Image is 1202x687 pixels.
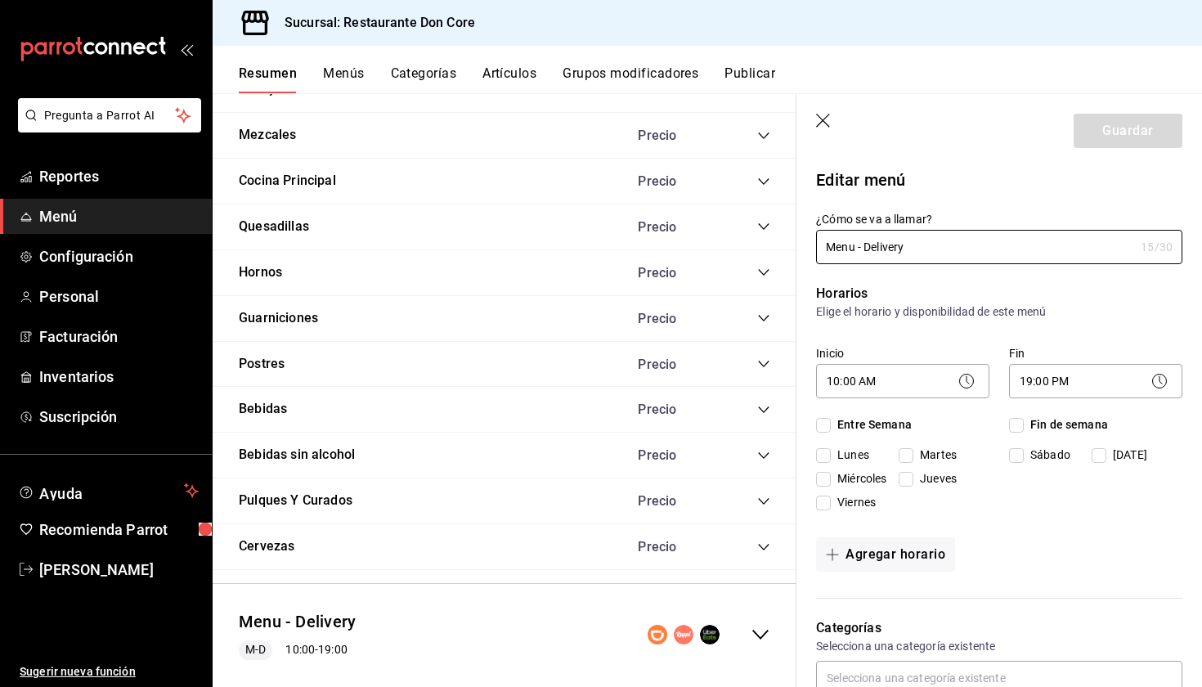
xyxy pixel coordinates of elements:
button: collapse-category-row [757,541,770,554]
p: Selecciona una categoría existente [816,638,1182,654]
button: Grupos modificadores [563,65,698,93]
span: Inventarios [39,366,199,388]
div: 10:00 - 19:00 [239,640,356,660]
button: Menús [323,65,364,93]
div: Precio [621,173,726,189]
label: Inicio [816,348,989,359]
p: Editar menú [816,168,1182,192]
span: Fin de semana [1024,416,1108,433]
button: collapse-category-row [757,312,770,325]
button: collapse-category-row [757,357,770,370]
span: [DATE] [1106,447,1147,464]
div: 19:00 PM [1009,364,1182,398]
span: Lunes [831,447,869,464]
button: Resumen [239,65,297,93]
button: Artículos [482,65,536,93]
span: Entre Semana [831,416,912,433]
span: Facturación [39,326,199,348]
div: Precio [621,357,726,372]
a: Pregunta a Parrot AI [11,119,201,136]
button: Categorías [391,65,457,93]
span: Suscripción [39,406,199,428]
div: Precio [621,539,726,555]
div: Precio [621,128,726,143]
button: collapse-category-row [757,266,770,279]
button: Quesadillas [239,218,309,236]
button: open_drawer_menu [180,43,193,56]
span: Miércoles [831,470,886,487]
span: [PERSON_NAME] [39,559,199,581]
div: Precio [621,265,726,281]
span: Pregunta a Parrot AI [44,107,176,124]
div: Precio [621,402,726,417]
span: Viernes [831,494,876,511]
span: Menú [39,205,199,227]
button: Guarniciones [239,309,318,328]
div: Precio [621,311,726,326]
button: collapse-category-row [757,403,770,416]
span: Reportes [39,165,199,187]
button: collapse-category-row [757,175,770,188]
button: Cervezas [239,537,294,556]
span: Personal [39,285,199,308]
p: Categorías [816,618,1182,638]
div: Precio [621,447,726,463]
button: collapse-category-row [757,495,770,508]
span: M-D [239,641,272,658]
h3: Sucursal: Restaurante Don Core [271,13,475,33]
button: collapse-category-row [757,129,770,142]
button: Hornos [239,263,282,282]
div: collapse-menu-row [213,597,796,673]
button: Menu - Delivery [239,610,356,634]
span: Sugerir nueva función [20,663,199,680]
button: Bebidas sin alcohol [239,446,355,465]
button: collapse-category-row [757,449,770,462]
span: Configuración [39,245,199,267]
button: collapse-category-row [757,220,770,233]
span: Sábado [1024,447,1070,464]
button: Bebidas [239,400,287,419]
p: Horarios [816,284,1182,303]
span: Recomienda Parrot [39,519,199,541]
div: Precio [621,493,726,509]
span: Jueves [913,470,957,487]
label: Fin [1009,348,1182,359]
button: Agregar horario [816,537,955,572]
button: Mezcales [239,126,296,145]
button: Cocina Principal [239,172,336,191]
div: Precio [621,219,726,235]
span: Martes [913,447,957,464]
p: Elige el horario y disponibilidad de este menú [816,303,1182,320]
button: Postres [239,355,285,374]
button: Pregunta a Parrot AI [18,98,201,132]
div: 15 /30 [1141,239,1173,255]
div: 10:00 AM [816,364,989,398]
button: Pulques Y Curados [239,492,352,510]
label: ¿Cómo se va a llamar? [816,213,1182,225]
div: navigation tabs [239,65,1202,93]
span: Ayuda [39,481,177,501]
button: Publicar [724,65,775,93]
